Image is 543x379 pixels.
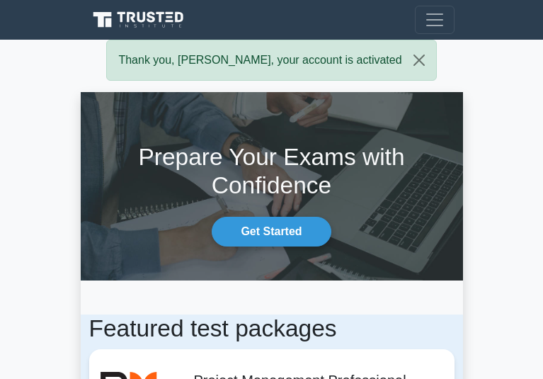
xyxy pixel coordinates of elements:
a: Get Started [212,217,331,247]
button: Close [402,40,436,80]
div: Thank you, [PERSON_NAME], your account is activated [106,40,436,81]
button: Toggle navigation [415,6,455,34]
h1: Prepare Your Exams with Confidence [81,143,463,200]
h1: Featured test packages [89,315,455,343]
